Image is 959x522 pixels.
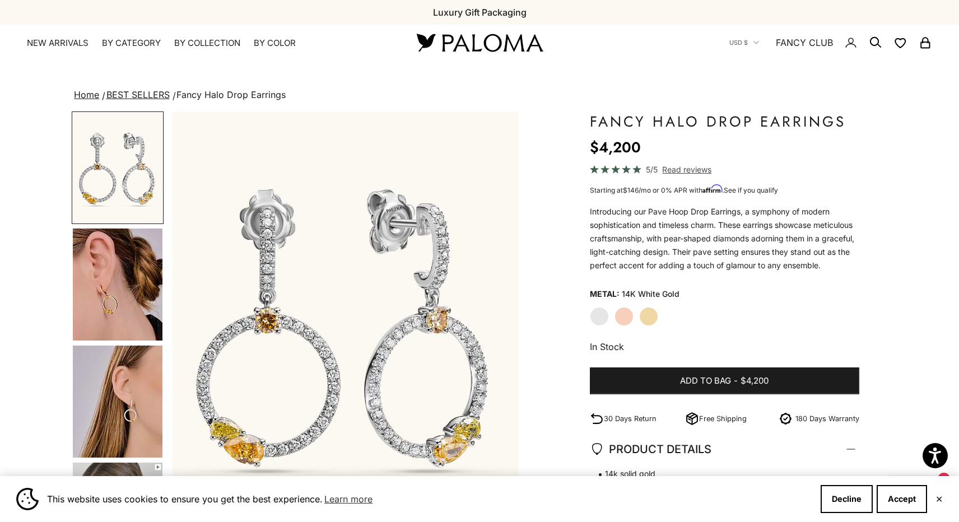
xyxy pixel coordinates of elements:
[73,229,162,341] img: #YellowGold #WhiteGold #RoseGold
[27,38,390,49] nav: Primary navigation
[724,186,778,194] a: See if you qualify - Learn more about Affirm Financing (opens in modal)
[106,89,170,100] a: BEST SELLERS
[646,163,658,176] span: 5/5
[729,38,748,48] span: USD $
[72,227,164,342] button: Go to item 4
[433,5,527,20] p: Luxury Gift Packaging
[102,38,161,49] summary: By Category
[590,163,859,176] a: 5/5 Read reviews
[16,488,39,510] img: Cookie banner
[590,205,859,272] div: Introducing our Pave Hoop Drop Earrings, a symphony of modern sophistication and timeless charm. ...
[776,35,833,50] a: FANCY CLUB
[795,413,859,425] p: 180 Days Warranty
[590,468,848,480] span: 14k solid gold
[935,496,943,502] button: Close
[72,344,164,459] button: Go to item 5
[699,413,747,425] p: Free Shipping
[176,89,286,100] span: Fancy Halo Drop Earrings
[73,113,162,223] img: #WhiteGold
[729,25,932,60] nav: Secondary navigation
[604,413,657,425] p: 30 Days Return
[590,111,859,132] h1: Fancy Halo Drop Earrings
[174,38,240,49] summary: By Collection
[590,339,859,354] p: In Stock
[47,491,812,507] span: This website uses cookies to ensure you get the best experience.
[590,367,859,394] button: Add to bag-$4,200
[702,185,722,193] span: Affirm
[622,286,679,302] variant-option-value: 14K White Gold
[741,374,769,388] span: $4,200
[73,346,162,458] img: #YellowGold #WhiteGold #RoseGold
[821,485,873,513] button: Decline
[590,186,778,194] span: Starting at /mo or 0% APR with .
[254,38,296,49] summary: By Color
[590,286,620,302] legend: Metal:
[680,374,731,388] span: Add to bag
[590,440,711,459] span: PRODUCT DETAILS
[323,491,374,507] a: Learn more
[72,111,164,224] button: Go to item 2
[729,38,759,48] button: USD $
[662,163,711,176] span: Read reviews
[590,428,859,470] summary: PRODUCT DETAILS
[27,38,89,49] a: NEW ARRIVALS
[72,87,887,103] nav: breadcrumbs
[74,89,99,100] a: Home
[877,485,927,513] button: Accept
[623,186,639,194] span: $146
[590,136,641,159] sale-price: $4,200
